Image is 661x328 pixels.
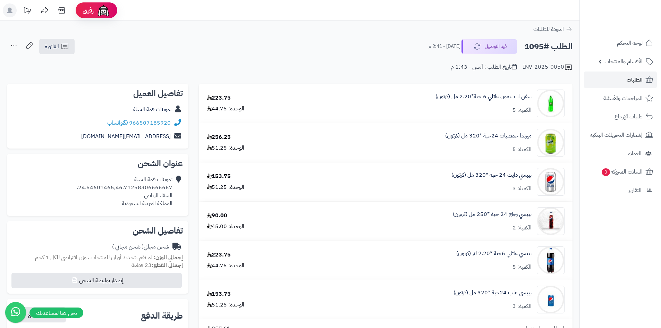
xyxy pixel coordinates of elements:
a: [EMAIL_ADDRESS][DOMAIN_NAME] [81,132,171,141]
span: التقارير [628,185,642,195]
h2: طريقة الدفع [141,312,183,320]
img: 1747594021-514wrKpr-GL._AC_SL1500-90x90.jpg [537,246,564,274]
div: 153.75 [207,290,231,298]
a: السلات المتروكة0 [584,163,657,180]
div: الوحدة: 45.00 [207,222,244,230]
span: لوحة التحكم [617,38,643,48]
h2: تفاصيل الشحن [12,227,183,235]
div: الوحدة: 51.25 [207,183,244,191]
a: المراجعات والأسئلة [584,90,657,107]
a: بيبسي علب 24حبة *320 مل (كرتون) [454,289,532,297]
span: إشعارات التحويلات البنكية [590,130,643,140]
img: 1747594214-F4N7I6ut4KxqCwKXuHIyEbecxLiH4Cwr-90x90.jpg [537,286,564,313]
strong: إجمالي الوزن: [154,253,183,262]
div: تموينات قمة السلة 24.54601465,46.71258306666667، الشفا، الرياض المملكة العربية السعودية [77,176,172,207]
div: الوحدة: 51.25 [207,144,244,152]
h2: الطلب #1095 [524,40,573,54]
span: الأقسام والمنتجات [604,57,643,66]
div: 223.75 [207,251,231,259]
div: تاريخ الطلب : أمس - 1:43 م [451,63,517,71]
span: الطلبات [627,75,643,85]
a: العودة للطلبات [533,25,573,33]
div: الكمية: 3 [512,302,532,310]
div: 90.00 [207,212,227,220]
a: سفن اب ليمون عائلي 6 حبة*2.20 مل (كرتون) [435,93,532,101]
span: لم تقم بتحديد أوزان للمنتجات ، وزن افتراضي للكل 1 كجم [35,253,152,262]
span: الفاتورة [45,42,59,51]
h2: عنوان الشحن [12,159,183,168]
div: INV-2025-0050 [523,63,573,72]
div: 223.75 [207,94,231,102]
div: الوحدة: 51.25 [207,301,244,309]
a: العملاء [584,145,657,162]
span: العودة للطلبات [533,25,564,33]
span: السلات المتروكة [601,167,643,177]
img: 1747593334-qxF5OTEWerP7hB4NEyoyUFLqKCZryJZ6-90x90.jpg [537,168,564,196]
img: ai-face.png [96,3,110,17]
button: إصدار بوليصة الشحن [11,273,182,288]
a: بيبسي عائلي 6حبة *2.20 لتر (كرتون) [456,250,532,258]
div: الوحدة: 44.75 [207,262,244,270]
div: الكمية: 5 [512,106,532,114]
div: الوحدة: 44.75 [207,105,244,113]
a: بيبسي زجاج 24 حبة *250 مل (كرتون) [453,210,532,218]
a: التقارير [584,182,657,199]
a: واتساب [107,119,128,127]
a: الطلبات [584,72,657,88]
small: [DATE] - 2:41 م [429,43,460,50]
img: 1747541306-e6e5e2d5-9b67-463e-b81b-59a02ee4-90x90.jpg [537,90,564,117]
span: طلبات الإرجاع [615,112,643,121]
a: الفاتورة [39,39,75,54]
strong: إجمالي القطع: [152,261,183,269]
a: تحديثات المنصة [18,3,36,19]
div: الكمية: 3 [512,185,532,193]
span: ( شحن مجاني ) [112,243,144,251]
img: 1747566452-bf88d184-d280-4ea7-9331-9e3669ef-90x90.jpg [537,129,564,157]
a: تموينات قمة السلة [133,105,171,113]
span: نسخ رابط الدفع [28,311,60,319]
div: الكمية: 5 [512,263,532,271]
div: الكمية: 2 [512,224,532,232]
a: طلبات الإرجاع [584,108,657,125]
a: إشعارات التحويلات البنكية [584,127,657,143]
span: العملاء [628,149,642,158]
a: ميرندا حمضيات 24حبة *320 مل (كرتون) [445,132,532,140]
a: لوحة التحكم [584,35,657,51]
span: رفيق [83,6,94,15]
small: 23 قطعة [132,261,183,269]
a: 966507185920 [129,119,171,127]
div: 153.75 [207,173,231,180]
div: 256.25 [207,133,231,141]
div: شحن مجاني [112,243,169,251]
div: الكمية: 5 [512,145,532,153]
span: 0 [602,168,610,176]
h2: تفاصيل العميل [12,89,183,98]
button: قيد التوصيل [461,39,517,54]
img: 1747593678-DaKbZ61wuzMtU803GphcjBnbaGIFEyWR-90x90.jpg [537,207,564,235]
span: المراجعات والأسئلة [603,93,643,103]
a: بيبسي دايت 24 حبة *320 مل (كرتون) [451,171,532,179]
